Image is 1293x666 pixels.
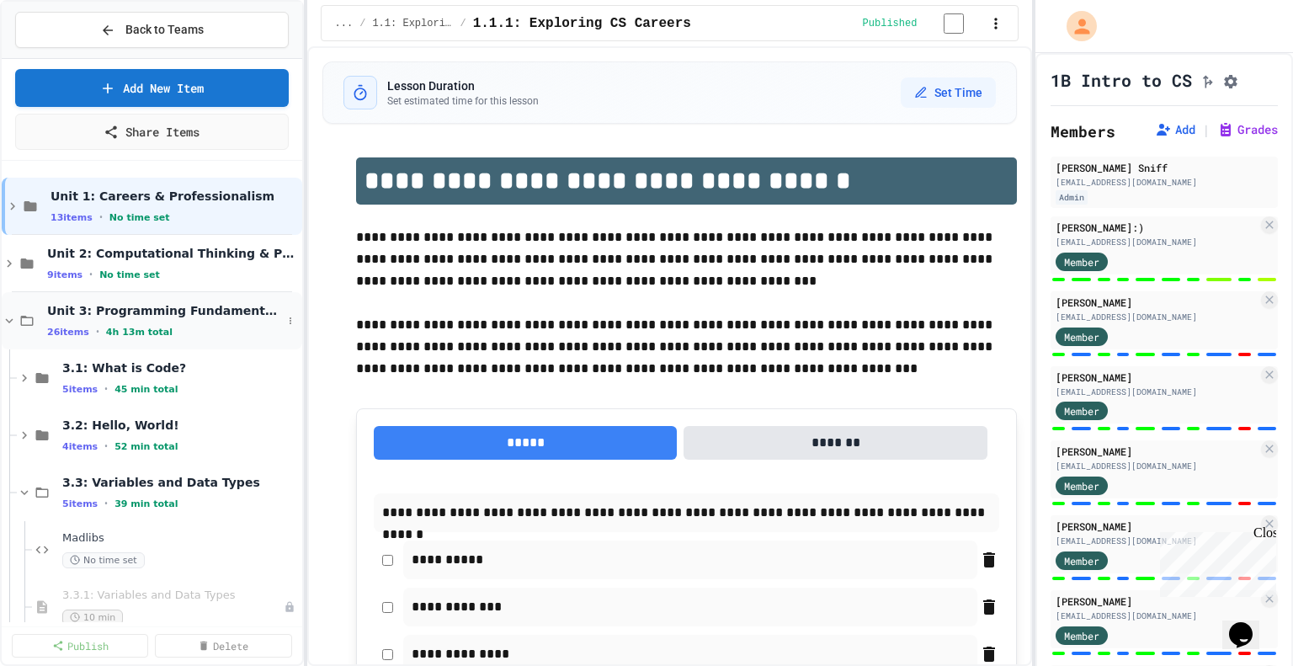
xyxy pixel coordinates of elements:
[1056,370,1258,385] div: [PERSON_NAME]
[89,268,93,281] span: •
[1064,553,1099,568] span: Member
[1056,190,1088,205] div: Admin
[104,497,108,510] span: •
[372,17,453,30] span: 1.1: Exploring CS Careers
[1153,525,1276,597] iframe: chat widget
[863,13,985,34] div: Content is published and visible to students
[62,475,299,490] span: 3.3: Variables and Data Types
[104,440,108,453] span: •
[47,327,89,338] span: 26 items
[15,114,289,150] a: Share Items
[1155,121,1195,138] button: Add
[1064,478,1099,493] span: Member
[1056,160,1273,175] div: [PERSON_NAME] Sniff
[387,94,539,108] p: Set estimated time for this lesson
[1056,236,1258,248] div: [EMAIL_ADDRESS][DOMAIN_NAME]
[1222,599,1276,649] iframe: chat widget
[1056,519,1258,534] div: [PERSON_NAME]
[1056,535,1258,547] div: [EMAIL_ADDRESS][DOMAIN_NAME]
[473,13,691,34] span: 1.1.1: Exploring CS Careers
[1064,329,1099,344] span: Member
[15,69,289,107] a: Add New Item
[125,21,204,39] span: Back to Teams
[51,212,93,223] span: 13 items
[359,17,365,30] span: /
[1056,295,1258,310] div: [PERSON_NAME]
[284,601,295,613] div: Unpublished
[1051,68,1192,92] h1: 1B Intro to CS
[901,77,996,108] button: Set Time
[387,77,539,94] h3: Lesson Duration
[1064,254,1099,269] span: Member
[1056,220,1258,235] div: [PERSON_NAME]:)
[1056,311,1258,323] div: [EMAIL_ADDRESS][DOMAIN_NAME]
[62,360,299,376] span: 3.1: What is Code?
[62,552,145,568] span: No time set
[47,303,282,318] span: Unit 3: Programming Fundamentals
[12,634,148,658] a: Publish
[923,13,984,34] input: publish toggle
[109,212,170,223] span: No time set
[1064,403,1099,418] span: Member
[114,384,178,395] span: 45 min total
[155,634,291,658] a: Delete
[1051,120,1115,143] h2: Members
[99,269,160,280] span: No time set
[47,246,299,261] span: Unit 2: Computational Thinking & Problem-Solving
[1199,70,1216,90] button: Click to see fork details
[106,327,173,338] span: 4h 13m total
[1056,610,1258,622] div: [EMAIL_ADDRESS][DOMAIN_NAME]
[1064,628,1099,643] span: Member
[1056,460,1258,472] div: [EMAIL_ADDRESS][DOMAIN_NAME]
[1056,594,1258,609] div: [PERSON_NAME]
[62,441,98,452] span: 4 items
[62,418,299,433] span: 3.2: Hello, World!
[104,382,108,396] span: •
[114,498,178,509] span: 39 min total
[62,589,284,603] span: 3.3.1: Variables and Data Types
[863,17,918,30] span: Published
[114,441,178,452] span: 52 min total
[1056,176,1273,189] div: [EMAIL_ADDRESS][DOMAIN_NAME]
[7,7,116,107] div: Chat with us now!Close
[62,531,299,546] span: Madlibs
[1217,121,1278,138] button: Grades
[1056,386,1258,398] div: [EMAIL_ADDRESS][DOMAIN_NAME]
[282,312,299,329] button: More options
[96,325,99,338] span: •
[1222,70,1239,90] button: Assignment Settings
[1056,444,1258,459] div: [PERSON_NAME]
[15,12,289,48] button: Back to Teams
[99,210,103,224] span: •
[1202,120,1211,140] span: |
[47,269,82,280] span: 9 items
[62,384,98,395] span: 5 items
[62,498,98,509] span: 5 items
[51,189,299,204] span: Unit 1: Careers & Professionalism
[460,17,466,30] span: /
[62,610,123,626] span: 10 min
[335,17,354,30] span: ...
[1049,7,1101,45] div: My Account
